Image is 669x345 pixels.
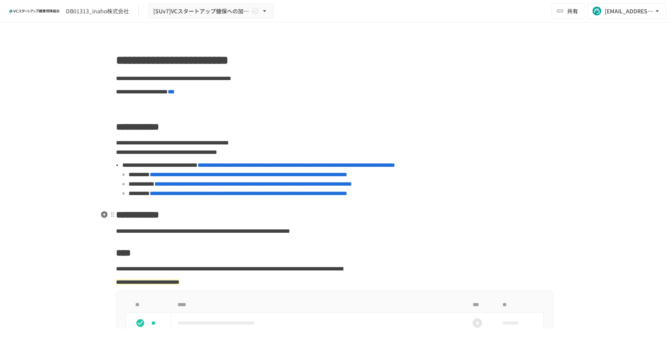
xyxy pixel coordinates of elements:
[587,3,666,19] button: [EMAIL_ADDRESS][DOMAIN_NAME]
[148,4,274,19] button: [SUv7]VCスタートアップ健保への加入申請手続き
[551,3,584,19] button: 共有
[153,6,250,16] span: [SUv7]VCスタートアップ健保への加入申請手続き
[605,6,653,16] div: [EMAIL_ADDRESS][DOMAIN_NAME]
[66,7,129,15] div: DB01313_inaho株式会社
[567,7,578,15] span: 共有
[132,315,148,331] button: status
[9,5,60,17] img: ZDfHsVrhrXUoWEWGWYf8C4Fv4dEjYTEDCNvmL73B7ox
